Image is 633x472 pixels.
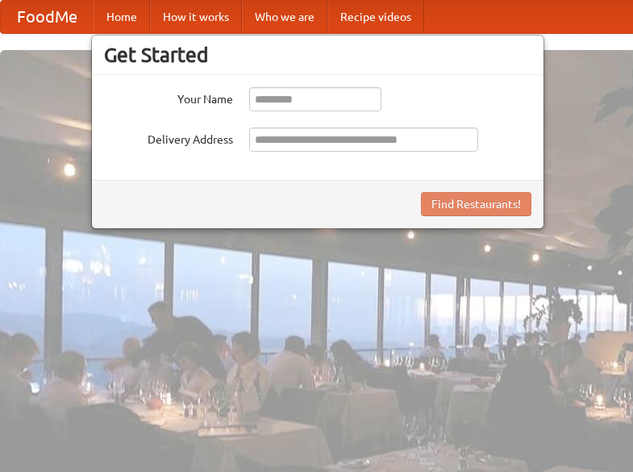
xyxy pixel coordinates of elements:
[104,127,233,148] label: Delivery Address
[242,1,327,33] a: Who we are
[104,43,531,67] h3: Get Started
[327,1,424,33] a: Recipe videos
[104,87,233,107] label: Your Name
[1,1,94,33] a: FoodMe
[421,192,531,216] button: Find Restaurants!
[94,1,150,33] a: Home
[150,1,242,33] a: How it works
